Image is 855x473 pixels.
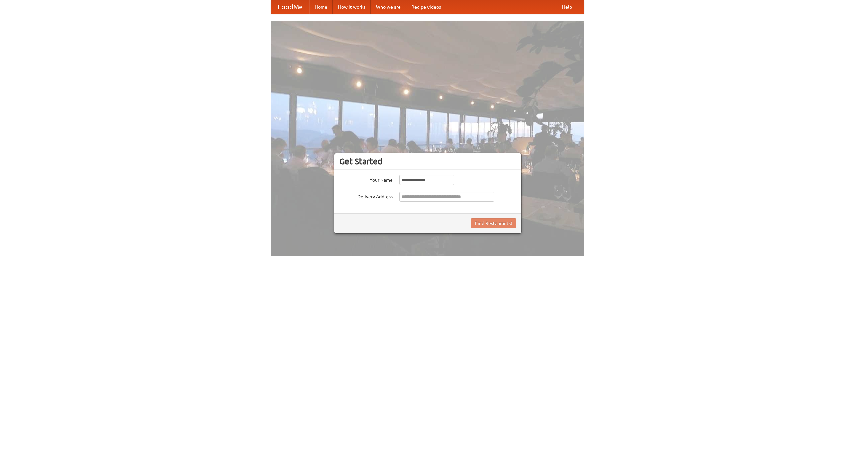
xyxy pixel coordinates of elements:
label: Delivery Address [339,192,393,200]
a: FoodMe [271,0,309,14]
h3: Get Started [339,156,516,166]
a: Recipe videos [406,0,446,14]
button: Find Restaurants! [471,218,516,228]
a: Home [309,0,333,14]
a: Who we are [371,0,406,14]
a: How it works [333,0,371,14]
label: Your Name [339,175,393,183]
a: Help [557,0,577,14]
